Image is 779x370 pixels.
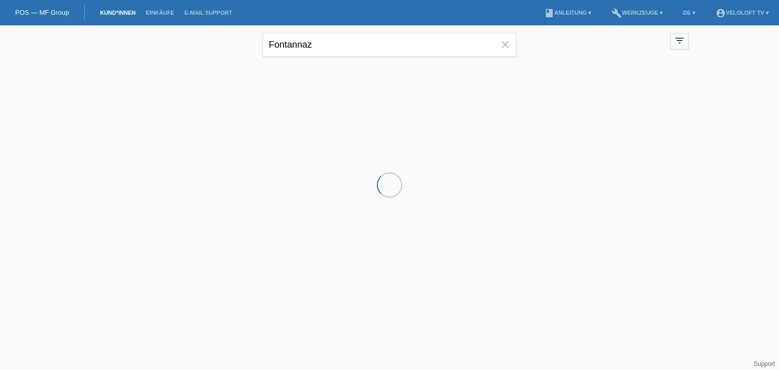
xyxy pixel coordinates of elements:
[711,10,774,16] a: account_circleVeloLoft TV ▾
[612,8,622,18] i: build
[716,8,726,18] i: account_circle
[539,10,596,16] a: bookAnleitung ▾
[674,35,685,46] i: filter_list
[499,39,511,51] i: close
[754,360,775,367] a: Support
[544,8,554,18] i: book
[263,33,516,57] input: Suche...
[607,10,668,16] a: buildWerkzeuge ▾
[95,10,140,16] a: Kund*innen
[180,10,237,16] a: E-Mail Support
[140,10,179,16] a: Einkäufe
[15,9,69,16] a: POS — MF Group
[678,10,700,16] a: DE ▾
